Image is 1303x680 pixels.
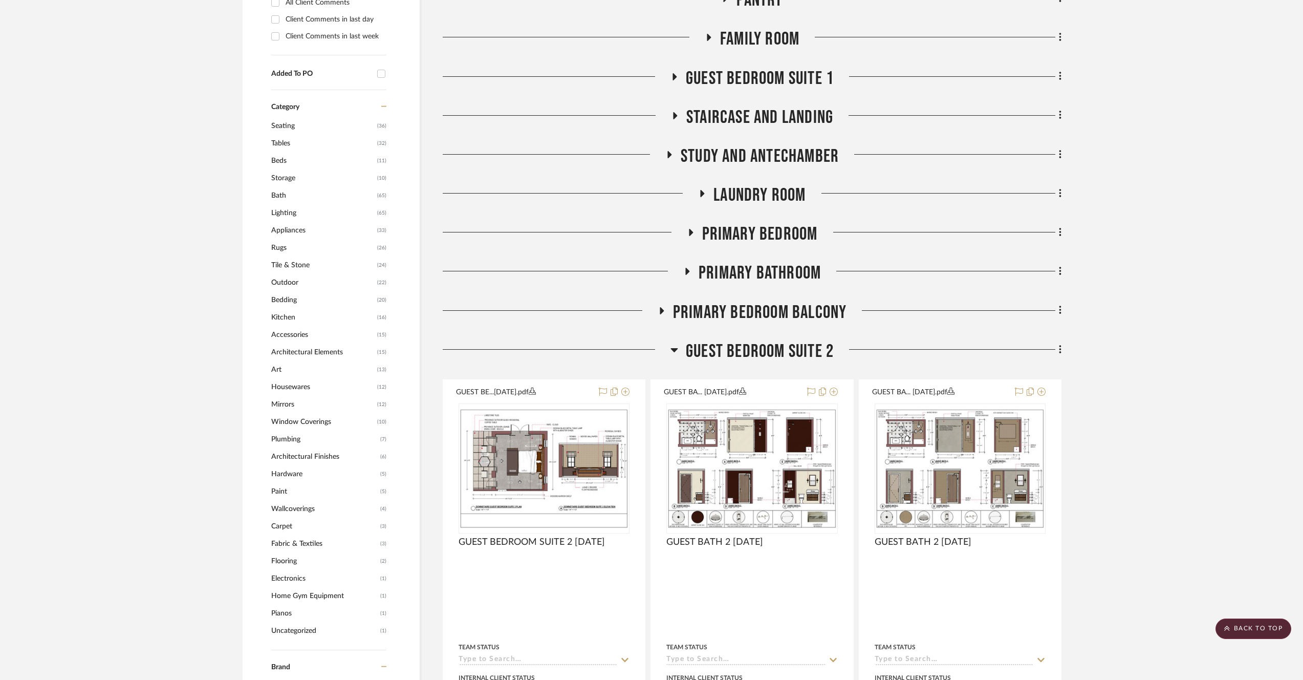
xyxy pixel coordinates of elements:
[380,431,386,448] span: (7)
[286,28,384,45] div: Client Comments in last week
[271,204,375,222] span: Lighting
[456,386,593,398] button: GUEST BE...[DATE].pdf
[271,448,378,465] span: Architectural Finishes
[271,413,375,431] span: Window Coverings
[271,622,378,640] span: Uncategorized
[875,537,971,548] span: GUEST BATH 2 [DATE]
[380,570,386,587] span: (1)
[667,409,836,528] img: GUEST BATH 2 9.27.25
[271,70,372,78] div: Added To PO
[271,291,375,309] span: Bedding
[377,257,386,273] span: (24)
[377,240,386,256] span: (26)
[271,152,375,169] span: Beds
[377,222,386,239] span: (33)
[876,409,1045,528] img: GUEST BATH 2 9.24.25
[459,404,629,533] div: 0
[380,483,386,500] span: (5)
[271,552,378,570] span: Flooring
[686,341,834,363] span: Guest Bedroom Suite 2
[380,623,386,639] span: (1)
[271,664,290,671] span: Brand
[377,414,386,430] span: (10)
[271,135,375,152] span: Tables
[271,587,378,605] span: Home Gym Equipment
[271,344,375,361] span: Architectural Elements
[377,309,386,326] span: (16)
[271,274,375,291] span: Outdoor
[271,257,375,274] span: Tile & Stone
[720,28,799,50] span: Family Room
[377,205,386,221] span: (65)
[271,309,375,326] span: Kitchen
[872,386,1009,398] button: GUEST BA... [DATE].pdf
[459,655,617,665] input: Type to Search…
[271,326,375,344] span: Accessories
[377,327,386,343] span: (15)
[377,153,386,169] span: (11)
[377,135,386,152] span: (32)
[380,501,386,517] span: (4)
[686,68,834,90] span: Guest Bedroom Suite 1
[380,588,386,604] span: (1)
[271,239,375,257] span: Rugs
[666,643,707,652] div: Team Status
[459,643,500,652] div: Team Status
[702,223,818,245] span: Primary Bedroom
[271,518,378,535] span: Carpet
[875,643,916,652] div: Team Status
[377,292,386,308] span: (20)
[271,378,375,396] span: Housewares
[377,379,386,395] span: (12)
[673,302,847,324] span: Primary Bedroom Balcony
[286,11,384,28] div: Client Comments in last day
[271,431,378,448] span: Plumbing
[271,483,378,500] span: Paint
[459,537,605,548] span: GUEST BEDROOM SUITE 2 [DATE]
[875,404,1045,533] div: 0
[380,536,386,552] span: (3)
[271,500,378,518] span: Wallcoverings
[1215,619,1291,639] scroll-to-top-button: BACK TO TOP
[271,169,375,187] span: Storage
[377,118,386,134] span: (36)
[377,274,386,291] span: (22)
[699,262,821,284] span: Primary Bathroom
[681,145,839,167] span: Study and Antechamber
[380,605,386,622] span: (1)
[875,655,1033,665] input: Type to Search…
[377,170,386,186] span: (10)
[271,605,378,622] span: Pianos
[377,362,386,378] span: (13)
[377,344,386,360] span: (15)
[664,386,800,398] button: GUEST BA... [DATE].pdf
[667,404,837,533] div: 0
[271,222,375,239] span: Appliances
[271,361,375,378] span: Art
[380,466,386,482] span: (5)
[271,187,375,204] span: Bath
[666,537,763,548] span: GUEST BATH 2 [DATE]
[460,409,628,528] img: GUEST BEDROOM SUITE 2 10.12.25
[713,184,806,206] span: Laundry Room
[666,655,825,665] input: Type to Search…
[380,449,386,465] span: (6)
[686,107,833,129] span: Staircase and Landing
[271,396,375,413] span: Mirrors
[380,553,386,569] span: (2)
[377,187,386,204] span: (65)
[380,518,386,535] span: (3)
[271,465,378,483] span: Hardware
[271,103,299,112] span: Category
[377,396,386,413] span: (12)
[271,117,375,135] span: Seating
[271,570,378,587] span: Electronics
[271,535,378,552] span: Fabric & Textiles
